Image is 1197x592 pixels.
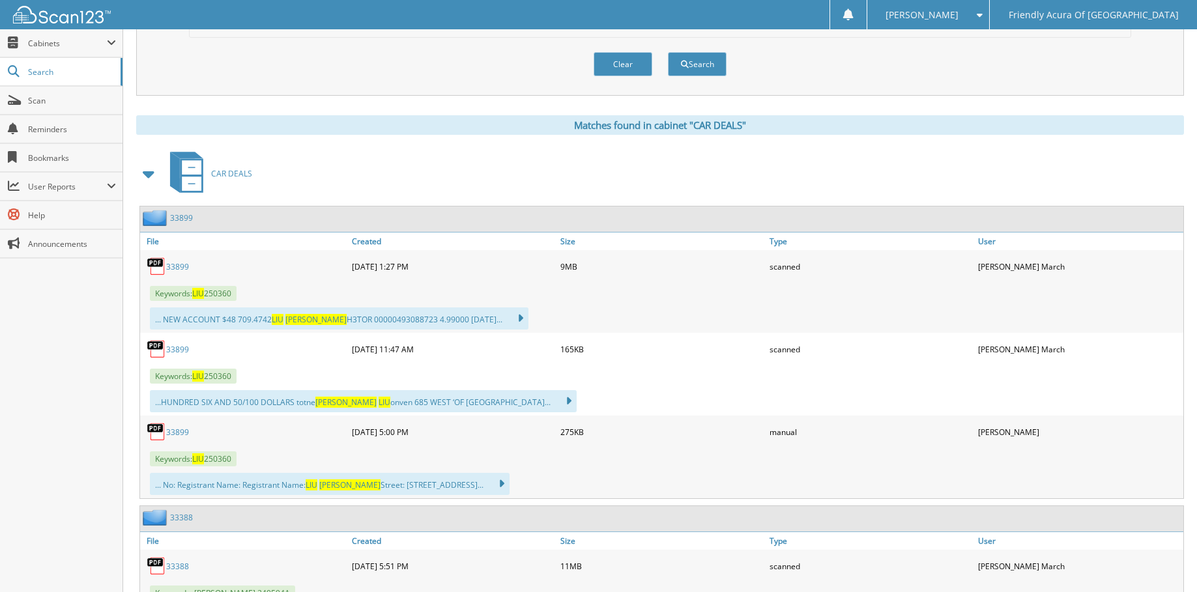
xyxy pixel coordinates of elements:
[150,390,577,412] div: ...HUNDRED SIX AND 50/100 DOLLARS totne onven 685 WEST ‘OF [GEOGRAPHIC_DATA]...
[766,336,975,362] div: scanned
[975,419,1183,445] div: [PERSON_NAME]
[170,212,193,223] a: 33899
[557,233,766,250] a: Size
[150,369,237,384] span: Keywords: 250360
[1132,529,1197,592] iframe: Chat Widget
[349,233,557,250] a: Created
[975,253,1183,279] div: [PERSON_NAME] March
[140,233,349,250] a: File
[766,253,975,279] div: scanned
[349,419,557,445] div: [DATE] 5:00 PM
[975,532,1183,550] a: User
[150,307,528,330] div: ... NEW ACCOUNT $48 709.4742 H3TOR 00000493088723 4.99000 [DATE]...
[557,553,766,579] div: 11MB
[28,152,116,163] span: Bookmarks
[166,261,189,272] a: 33899
[166,561,189,572] a: 33388
[166,344,189,355] a: 33899
[140,532,349,550] a: File
[886,11,959,19] span: [PERSON_NAME]
[162,148,252,199] a: CAR DEALS
[150,286,237,301] span: Keywords: 250360
[136,115,1184,135] div: Matches found in cabinet "CAR DEALS"
[166,427,189,438] a: 33899
[349,253,557,279] div: [DATE] 1:27 PM
[975,233,1183,250] a: User
[379,397,390,408] span: LIU
[668,52,727,76] button: Search
[594,52,652,76] button: Clear
[147,422,166,442] img: PDF.png
[272,314,283,325] span: LIU
[147,556,166,576] img: PDF.png
[192,453,204,464] span: LIU
[147,339,166,359] img: PDF.png
[28,238,116,249] span: Announcements
[13,6,111,23] img: scan123-logo-white.svg
[147,257,166,276] img: PDF.png
[349,336,557,362] div: [DATE] 11:47 AM
[766,233,975,250] a: Type
[306,479,317,490] span: LIU
[170,512,193,523] a: 33388
[28,95,116,106] span: Scan
[143,210,170,226] img: folder2.png
[211,168,252,179] span: CAR DEALS
[285,314,347,325] span: [PERSON_NAME]
[557,419,766,445] div: 275KB
[349,553,557,579] div: [DATE] 5:51 PM
[28,66,114,78] span: Search
[557,336,766,362] div: 165KB
[975,336,1183,362] div: [PERSON_NAME] March
[28,210,116,221] span: Help
[1009,11,1179,19] span: Friendly Acura Of [GEOGRAPHIC_DATA]
[557,532,766,550] a: Size
[28,181,107,192] span: User Reports
[143,509,170,526] img: folder2.png
[766,553,975,579] div: scanned
[315,397,377,408] span: [PERSON_NAME]
[766,419,975,445] div: manual
[557,253,766,279] div: 9MB
[319,479,381,490] span: [PERSON_NAME]
[192,288,204,299] span: LIU
[28,124,116,135] span: Reminders
[766,532,975,550] a: Type
[975,553,1183,579] div: [PERSON_NAME] March
[192,371,204,382] span: LIU
[28,38,107,49] span: Cabinets
[150,473,510,495] div: ... No: Registrant Name: Registrant Name: Street: [STREET_ADDRESS]...
[150,451,237,466] span: Keywords: 250360
[349,532,557,550] a: Created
